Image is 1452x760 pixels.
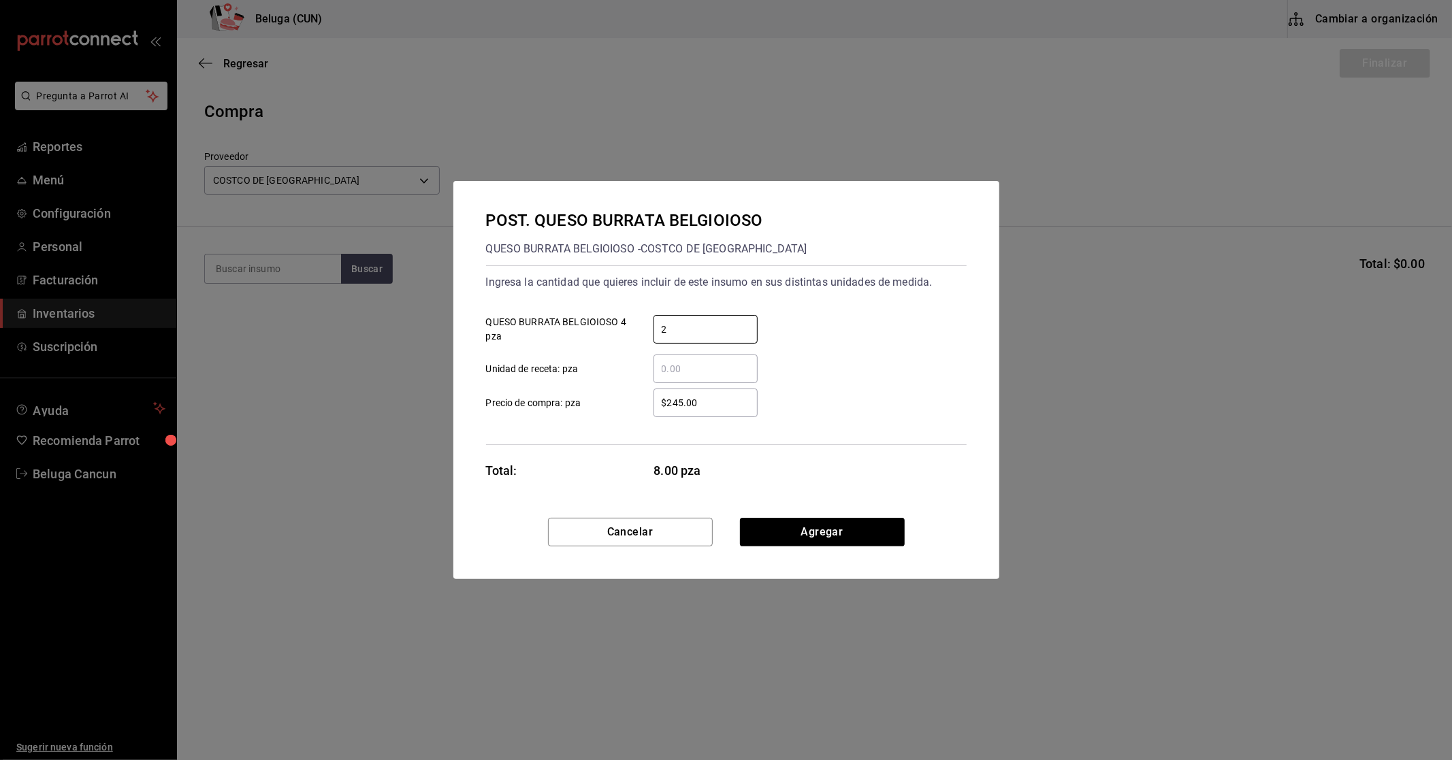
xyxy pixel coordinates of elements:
input: QUESO BURRATA BELGIOIOSO 4 pza [654,321,758,337]
button: Agregar [740,518,905,546]
input: Unidad de receta: pza [654,361,758,377]
div: Total: [486,461,517,480]
div: Ingresa la cantidad que quieres incluir de este insumo en sus distintas unidades de medida. [486,271,967,293]
input: Precio de compra: pza [654,395,758,411]
span: QUESO BURRATA BELGIOIOSO 4 pza [486,315,628,344]
button: Cancelar [548,518,713,546]
div: POST. QUESO BURRATA BELGIOIOSO [486,208,807,233]
span: Precio de compra: pza [486,396,581,410]
span: 8.00 pza [654,461,758,480]
span: Unidad de receta: pza [486,362,579,376]
div: QUESO BURRATA BELGIOIOSO - COSTCO DE [GEOGRAPHIC_DATA] [486,238,807,260]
